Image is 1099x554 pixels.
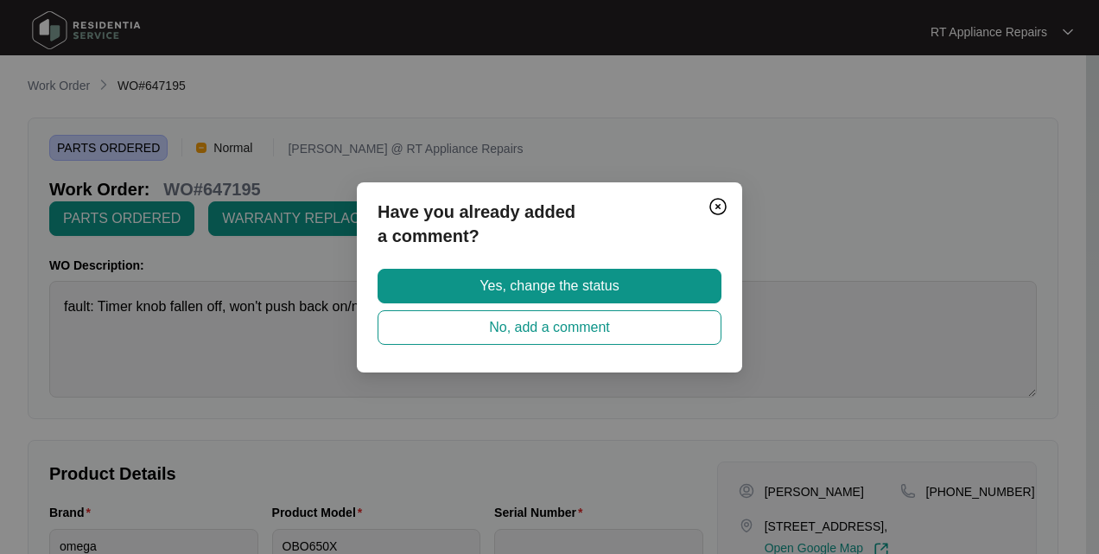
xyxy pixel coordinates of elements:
[378,269,721,303] button: Yes, change the status
[378,224,721,248] p: a comment?
[480,276,619,296] span: Yes, change the status
[489,317,610,338] span: No, add a comment
[378,200,721,224] p: Have you already added
[708,196,728,217] img: closeCircle
[378,310,721,345] button: No, add a comment
[704,193,732,220] button: Close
